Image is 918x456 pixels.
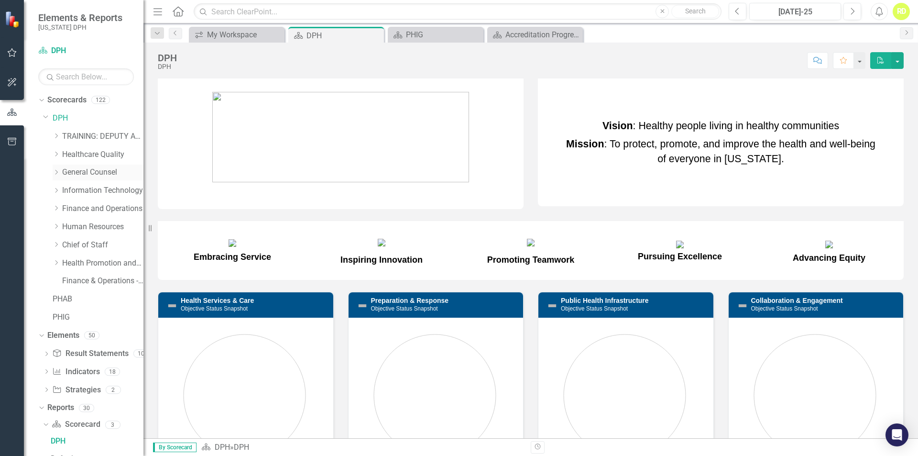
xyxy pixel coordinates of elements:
[229,239,236,247] img: mceclip9.png
[47,330,79,341] a: Elements
[527,239,535,246] img: mceclip11.png
[47,402,74,413] a: Reports
[201,442,524,453] div: »
[194,252,271,262] span: Embracing Service
[52,385,100,396] a: Strategies
[602,120,633,132] strong: Vision
[52,419,100,430] a: Scorecard
[62,185,143,196] a: Information Technology
[753,6,838,18] div: [DATE]-25
[487,255,575,265] span: Promoting Teamwork
[751,297,843,304] a: Collaboration & Engagement
[749,3,841,20] button: [DATE]-25
[561,297,649,304] a: Public Health Infrastructure
[79,404,94,412] div: 30
[53,312,143,323] a: PHIG
[53,113,143,124] a: DPH
[105,367,120,376] div: 18
[357,300,368,311] img: Not Defined
[158,53,177,63] div: DPH
[133,350,149,358] div: 10
[306,30,382,42] div: DPH
[38,68,134,85] input: Search Below...
[671,5,719,18] button: Search
[166,300,178,311] img: Not Defined
[153,443,197,452] span: By Scorecard
[793,239,865,263] span: Advancing Equity
[51,437,143,445] div: DPH
[62,203,143,214] a: Finance and Operations
[215,443,230,452] a: DPH
[158,63,177,70] div: DPH
[566,138,604,150] strong: Mission
[566,138,875,164] span: : To protect, promote, and improve the health and well-being of everyone in [US_STATE].
[340,255,423,265] span: Inspiring Innovation
[62,222,143,233] a: Human Resources
[638,239,722,261] span: Pursuing Excellence
[38,12,122,23] span: Elements & Reports
[194,3,721,20] input: Search ClearPoint...
[62,258,143,269] a: Health Promotion and Services
[490,29,580,41] a: Accreditation Progress Dashboard
[378,239,385,246] img: mceclip10.png
[91,96,110,104] div: 122
[885,423,908,446] div: Open Intercom Messenger
[62,149,143,160] a: Healthcare Quality
[685,7,706,15] span: Search
[62,276,143,287] a: Finance & Operations - ARCHIVE
[62,131,143,142] a: TRAINING: DEPUTY AREA
[106,386,121,394] div: 2
[38,23,122,31] small: [US_STATE] DPH
[505,29,580,41] div: Accreditation Progress Dashboard
[676,241,684,248] img: mceclip12.png
[546,300,558,311] img: Not Defined
[62,240,143,251] a: Chief of Staff
[38,45,134,56] a: DPH
[602,120,839,132] span: : Healthy people living in healthy communities
[105,421,120,429] div: 3
[52,367,99,378] a: Indicators
[561,305,628,312] small: Objective Status Snapshot
[371,297,449,304] a: Preparation & Response
[62,167,143,178] a: General Counsel
[52,348,128,359] a: Result Statements
[893,3,910,20] button: RD
[234,443,249,452] div: DPH
[181,305,248,312] small: Objective Status Snapshot
[751,305,818,312] small: Objective Status Snapshot
[207,29,282,41] div: My Workspace
[406,29,481,41] div: PHIG
[371,305,438,312] small: Objective Status Snapshot
[84,332,99,340] div: 50
[48,434,143,449] a: DPH
[737,300,748,311] img: Not Defined
[5,11,22,27] img: ClearPoint Strategy
[181,297,254,304] a: Health Services & Care
[47,95,87,106] a: Scorecards
[191,29,282,41] a: My Workspace
[390,29,481,41] a: PHIG
[825,241,833,248] img: mceclip13.png
[53,294,143,305] a: PHAB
